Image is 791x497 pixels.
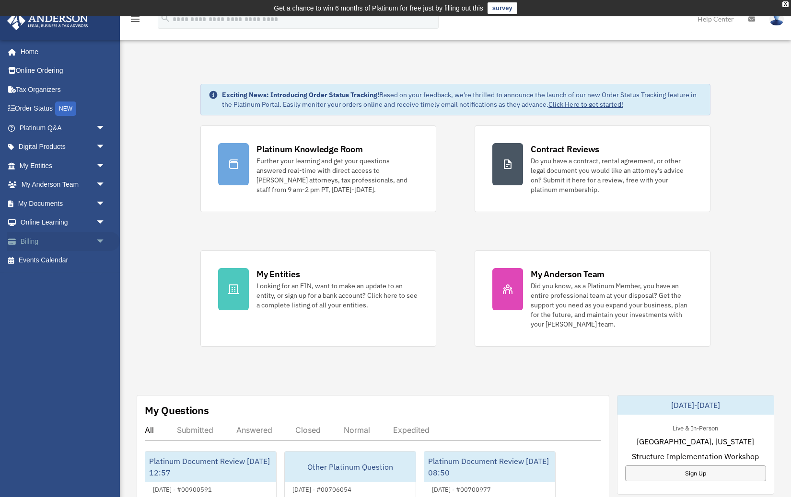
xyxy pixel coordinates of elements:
[145,452,276,482] div: Platinum Document Review [DATE] 12:57
[160,13,171,23] i: search
[145,425,154,435] div: All
[7,80,120,99] a: Tax Organizers
[393,425,430,435] div: Expedited
[256,156,419,194] div: Further your learning and get your questions answered real-time with direct access to [PERSON_NAM...
[96,118,115,138] span: arrow_drop_down
[637,436,754,447] span: [GEOGRAPHIC_DATA], [US_STATE]
[256,281,419,310] div: Looking for an EIN, want to make an update to an entity, or sign up for a bank account? Click her...
[256,143,363,155] div: Platinum Knowledge Room
[96,175,115,195] span: arrow_drop_down
[295,425,321,435] div: Closed
[531,156,693,194] div: Do you have a contract, rental agreement, or other legal document you would like an attorney's ad...
[96,137,115,157] span: arrow_drop_down
[285,452,416,482] div: Other Platinum Question
[475,250,710,347] a: My Anderson Team Did you know, as a Platinum Member, you have an entire professional team at your...
[7,251,120,270] a: Events Calendar
[236,425,272,435] div: Answered
[7,213,120,232] a: Online Learningarrow_drop_down
[344,425,370,435] div: Normal
[96,232,115,251] span: arrow_drop_down
[4,11,91,30] img: Anderson Advisors Platinum Portal
[96,156,115,176] span: arrow_drop_down
[531,143,599,155] div: Contract Reviews
[424,484,499,494] div: [DATE] - #00700977
[7,99,120,119] a: Order StatusNEW
[617,395,774,415] div: [DATE]-[DATE]
[7,194,120,213] a: My Documentsarrow_drop_down
[7,118,120,137] a: Platinum Q&Aarrow_drop_down
[782,1,789,7] div: close
[222,90,702,109] div: Based on your feedback, we're thrilled to announce the launch of our new Order Status Tracking fe...
[632,451,759,462] span: Structure Implementation Workshop
[129,17,141,25] a: menu
[625,465,767,481] a: Sign Up
[531,268,605,280] div: My Anderson Team
[769,12,784,26] img: User Pic
[7,137,120,157] a: Digital Productsarrow_drop_down
[548,100,623,109] a: Click Here to get started!
[200,125,436,212] a: Platinum Knowledge Room Further your learning and get your questions answered real-time with dire...
[531,281,693,329] div: Did you know, as a Platinum Member, you have an entire professional team at your disposal? Get th...
[424,452,555,482] div: Platinum Document Review [DATE] 08:50
[7,175,120,194] a: My Anderson Teamarrow_drop_down
[129,13,141,25] i: menu
[200,250,436,347] a: My Entities Looking for an EIN, want to make an update to an entity, or sign up for a bank accoun...
[96,194,115,214] span: arrow_drop_down
[7,42,115,61] a: Home
[222,90,379,99] strong: Exciting News: Introducing Order Status Tracking!
[7,61,120,80] a: Online Ordering
[256,268,300,280] div: My Entities
[7,232,120,251] a: Billingarrow_drop_down
[665,422,726,432] div: Live & In-Person
[145,403,209,418] div: My Questions
[7,156,120,175] a: My Entitiesarrow_drop_down
[145,484,220,494] div: [DATE] - #00900591
[488,2,517,14] a: survey
[274,2,483,14] div: Get a chance to win 6 months of Platinum for free just by filling out this
[475,125,710,212] a: Contract Reviews Do you have a contract, rental agreement, or other legal document you would like...
[285,484,359,494] div: [DATE] - #00706054
[55,102,76,116] div: NEW
[96,213,115,233] span: arrow_drop_down
[177,425,213,435] div: Submitted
